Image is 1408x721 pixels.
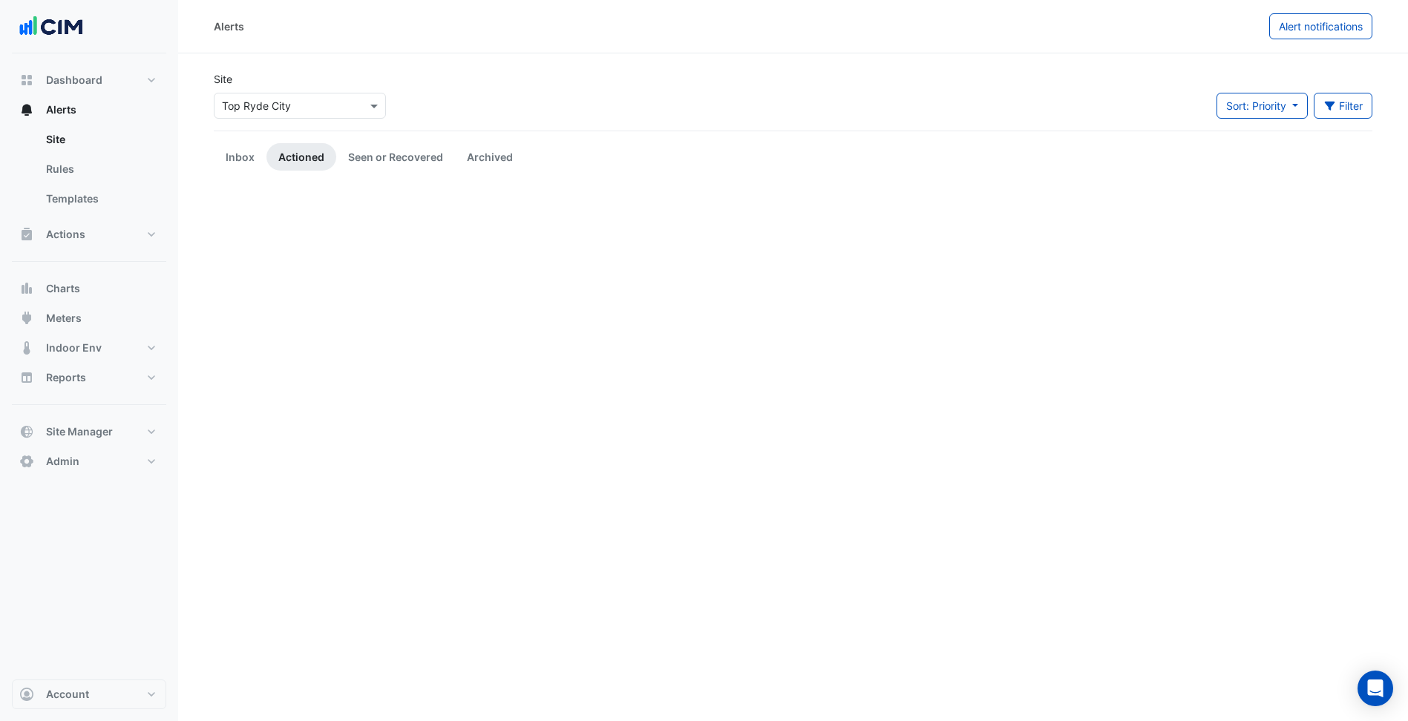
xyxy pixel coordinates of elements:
[12,65,166,95] button: Dashboard
[12,274,166,303] button: Charts
[18,12,85,42] img: Company Logo
[12,447,166,476] button: Admin
[266,143,336,171] a: Actioned
[19,102,34,117] app-icon: Alerts
[12,303,166,333] button: Meters
[34,184,166,214] a: Templates
[336,143,455,171] a: Seen or Recovered
[46,73,102,88] span: Dashboard
[214,19,244,34] div: Alerts
[12,679,166,709] button: Account
[1279,20,1363,33] span: Alert notifications
[46,370,86,385] span: Reports
[1226,99,1286,112] span: Sort: Priority
[12,417,166,447] button: Site Manager
[12,95,166,125] button: Alerts
[19,281,34,296] app-icon: Charts
[46,454,79,469] span: Admin
[46,340,102,355] span: Indoor Env
[19,424,34,439] app-icon: Site Manager
[214,71,232,87] label: Site
[214,143,266,171] a: Inbox
[46,102,76,117] span: Alerts
[12,363,166,392] button: Reports
[19,370,34,385] app-icon: Reports
[46,281,80,296] span: Charts
[34,125,166,154] a: Site
[1217,93,1308,119] button: Sort: Priority
[455,143,525,171] a: Archived
[12,125,166,220] div: Alerts
[1358,671,1393,706] div: Open Intercom Messenger
[19,311,34,326] app-icon: Meters
[46,311,82,326] span: Meters
[46,424,113,439] span: Site Manager
[12,333,166,363] button: Indoor Env
[19,73,34,88] app-icon: Dashboard
[46,687,89,702] span: Account
[19,454,34,469] app-icon: Admin
[19,227,34,242] app-icon: Actions
[46,227,85,242] span: Actions
[19,340,34,355] app-icon: Indoor Env
[12,220,166,249] button: Actions
[1314,93,1373,119] button: Filter
[34,154,166,184] a: Rules
[1269,13,1372,39] button: Alert notifications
